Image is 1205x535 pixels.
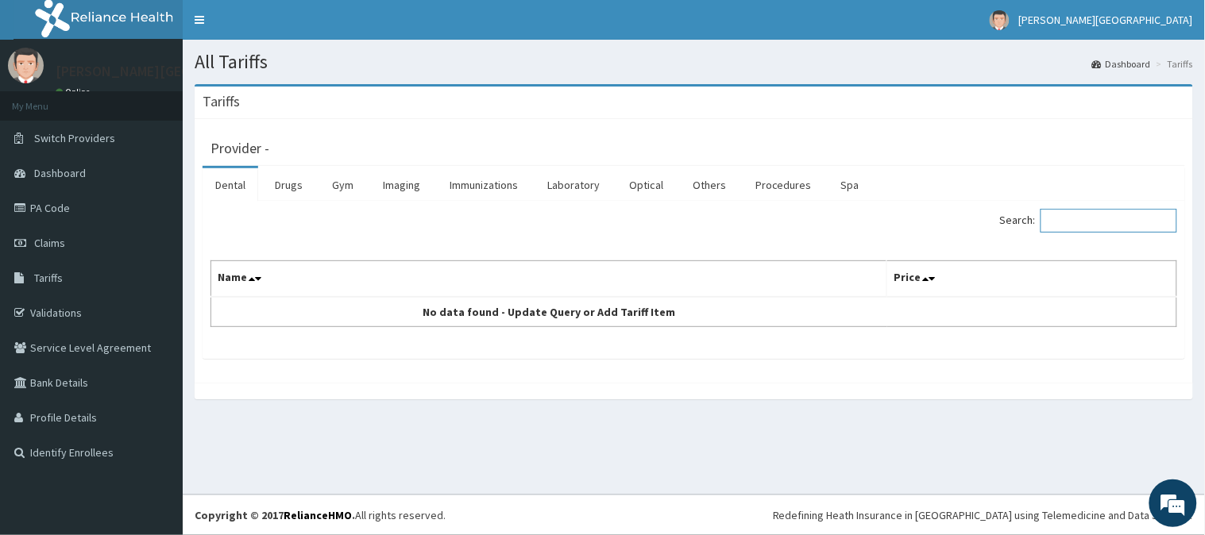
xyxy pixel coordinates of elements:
footer: All rights reserved. [183,495,1205,535]
a: Immunizations [437,168,531,202]
img: User Image [8,48,44,83]
div: Redefining Heath Insurance in [GEOGRAPHIC_DATA] using Telemedicine and Data Science! [773,507,1193,523]
a: Optical [616,168,676,202]
span: Dashboard [34,166,86,180]
th: Name [211,261,887,298]
a: Procedures [743,168,825,202]
a: Laboratory [535,168,612,202]
a: RelianceHMO [284,508,352,522]
a: Others [680,168,739,202]
span: Tariffs [34,271,63,285]
a: Imaging [370,168,433,202]
span: Switch Providers [34,131,115,145]
a: Online [56,87,94,98]
h3: Tariffs [203,94,240,109]
a: Spa [828,168,872,202]
span: [PERSON_NAME][GEOGRAPHIC_DATA] [1019,13,1193,27]
label: Search: [1000,209,1177,233]
span: Claims [34,236,65,250]
strong: Copyright © 2017 . [195,508,355,522]
a: Dashboard [1092,57,1151,71]
li: Tariffs [1153,57,1193,71]
a: Gym [319,168,366,202]
td: No data found - Update Query or Add Tariff Item [211,297,887,327]
input: Search: [1041,209,1177,233]
p: [PERSON_NAME][GEOGRAPHIC_DATA] [56,64,291,79]
a: Dental [203,168,258,202]
h3: Provider - [210,141,269,156]
h1: All Tariffs [195,52,1193,72]
img: User Image [990,10,1010,30]
th: Price [887,261,1177,298]
a: Drugs [262,168,315,202]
